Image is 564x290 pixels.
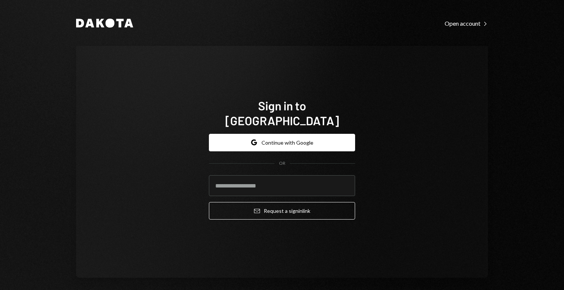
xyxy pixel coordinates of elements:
button: Continue with Google [209,134,355,151]
div: OR [279,160,285,167]
a: Open account [445,19,488,27]
button: Request a signinlink [209,202,355,220]
div: Open account [445,20,488,27]
h1: Sign in to [GEOGRAPHIC_DATA] [209,98,355,128]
